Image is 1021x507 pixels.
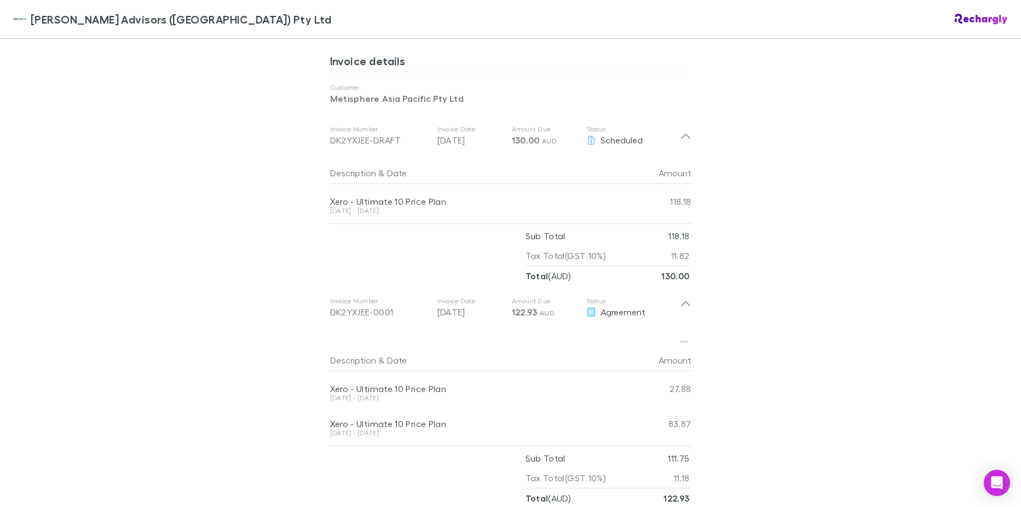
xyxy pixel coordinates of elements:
div: Invoice NumberDK2YXJEE-DRAFTInvoice Date[DATE]Amount Due130.00 AUDStatusScheduled [321,114,700,158]
div: 27.88 [626,371,691,406]
div: 83.87 [626,406,691,441]
img: William Buck Advisors (WA) Pty Ltd's Logo [13,13,26,26]
p: Status [586,125,680,134]
p: Invoice Number [330,297,429,306]
button: Date [387,349,407,371]
p: [DATE] [437,306,503,319]
span: Agreement [601,307,645,317]
p: Amount Due [512,297,578,306]
span: AUD [540,309,555,317]
p: Tax Total (GST 10%) [526,468,607,488]
div: [DATE] - [DATE] [330,395,626,401]
div: Xero - Ultimate 10 Price Plan [330,196,626,207]
div: & [330,349,621,371]
button: Description [330,162,376,184]
p: Amount Due [512,125,578,134]
strong: 122.93 [664,493,689,504]
div: & [330,162,621,184]
strong: 130.00 [661,270,689,281]
div: DK2YXJEE-DRAFT [330,134,429,147]
p: ( AUD ) [526,266,572,286]
p: Sub Total [526,448,566,468]
div: 118.18 [626,184,691,219]
span: AUD [542,137,557,145]
span: Scheduled [601,135,643,145]
div: Xero - Ultimate 10 Price Plan [330,383,626,394]
p: 11.82 [671,246,690,266]
span: 130.00 [512,135,540,146]
p: Status [586,297,680,306]
p: 11.18 [674,468,690,488]
div: Invoice NumberDK2YXJEE-0001Invoice Date[DATE]Amount Due122.93 AUDStatusAgreement [321,286,700,330]
p: Metisphere Asia Pacific Pty Ltd [330,92,691,105]
span: 122.93 [512,307,538,318]
div: DK2YXJEE-0001 [330,306,429,319]
h3: Invoice details [330,54,691,72]
p: 118.18 [668,226,689,246]
button: Date [387,162,407,184]
div: Open Intercom Messenger [984,470,1010,496]
p: Invoice Date [437,125,503,134]
div: Xero - Ultimate 10 Price Plan [330,418,626,429]
strong: Total [526,493,549,504]
p: Tax Total (GST 10%) [526,246,607,266]
strong: Total [526,270,549,281]
p: Invoice Date [437,297,503,306]
p: Invoice Number [330,125,429,134]
p: Sub Total [526,226,566,246]
button: Description [330,349,376,371]
img: Rechargly Logo [955,14,1008,25]
p: [DATE] [437,134,503,147]
p: 111.75 [668,448,689,468]
div: [DATE] - [DATE] [330,208,626,214]
span: [PERSON_NAME] Advisors ([GEOGRAPHIC_DATA]) Pty Ltd [31,11,331,27]
p: Customer [330,83,691,92]
div: [DATE] - [DATE] [330,430,626,436]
